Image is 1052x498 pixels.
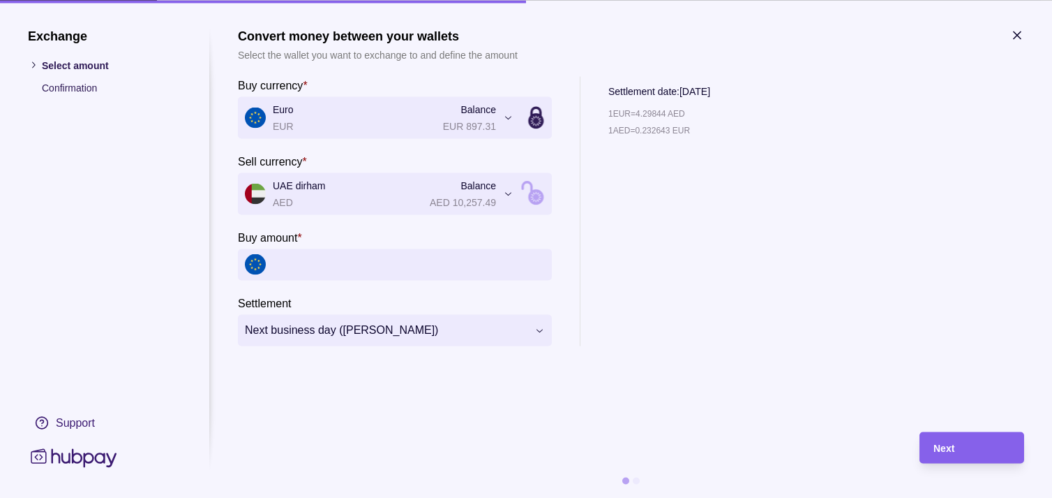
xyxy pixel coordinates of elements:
[608,105,685,121] p: 1 EUR = 4.29844 AED
[608,83,710,98] p: Settlement date: [DATE]
[238,228,302,245] label: Buy amount
[28,408,181,437] a: Support
[42,57,181,73] p: Select amount
[245,254,266,275] img: eu
[238,152,307,169] label: Sell currency
[608,122,690,138] p: 1 AED = 0.232643 EUR
[919,432,1024,463] button: Next
[56,415,95,430] div: Support
[238,76,308,93] label: Buy currency
[42,80,181,95] p: Confirmation
[238,79,303,91] p: Buy currency
[238,294,291,311] label: Settlement
[273,249,545,280] input: amount
[933,443,954,454] span: Next
[238,231,297,243] p: Buy amount
[238,47,518,62] p: Select the wallet you want to exchange to and define the amount
[28,28,181,43] h1: Exchange
[238,155,302,167] p: Sell currency
[238,28,518,43] h1: Convert money between your wallets
[238,297,291,309] p: Settlement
